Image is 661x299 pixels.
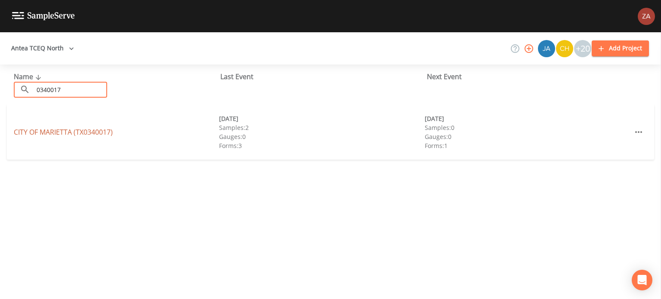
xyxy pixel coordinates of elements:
img: ce2de1a43693809d2723ae48c4cbbdb0 [638,8,655,25]
button: Add Project [592,40,649,56]
img: logo [12,12,75,20]
div: Samples: 0 [425,123,630,132]
div: Next Event [427,71,633,82]
div: [DATE] [219,114,424,123]
div: +20 [574,40,591,57]
img: c74b8b8b1c7a9d34f67c5e0ca157ed15 [556,40,573,57]
div: Forms: 3 [219,141,424,150]
a: CITY OF MARIETTA (TX0340017) [14,127,113,137]
div: [DATE] [425,114,630,123]
div: Gauges: 0 [425,132,630,141]
span: Name [14,72,43,81]
img: 2e773653e59f91cc345d443c311a9659 [538,40,555,57]
div: James Whitmire [537,40,556,57]
div: Forms: 1 [425,141,630,150]
div: Gauges: 0 [219,132,424,141]
div: Last Event [220,71,427,82]
div: Open Intercom Messenger [632,270,652,290]
button: Antea TCEQ North [8,40,77,56]
div: Samples: 2 [219,123,424,132]
div: Charles Medina [556,40,574,57]
input: Search Projects [34,82,107,98]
